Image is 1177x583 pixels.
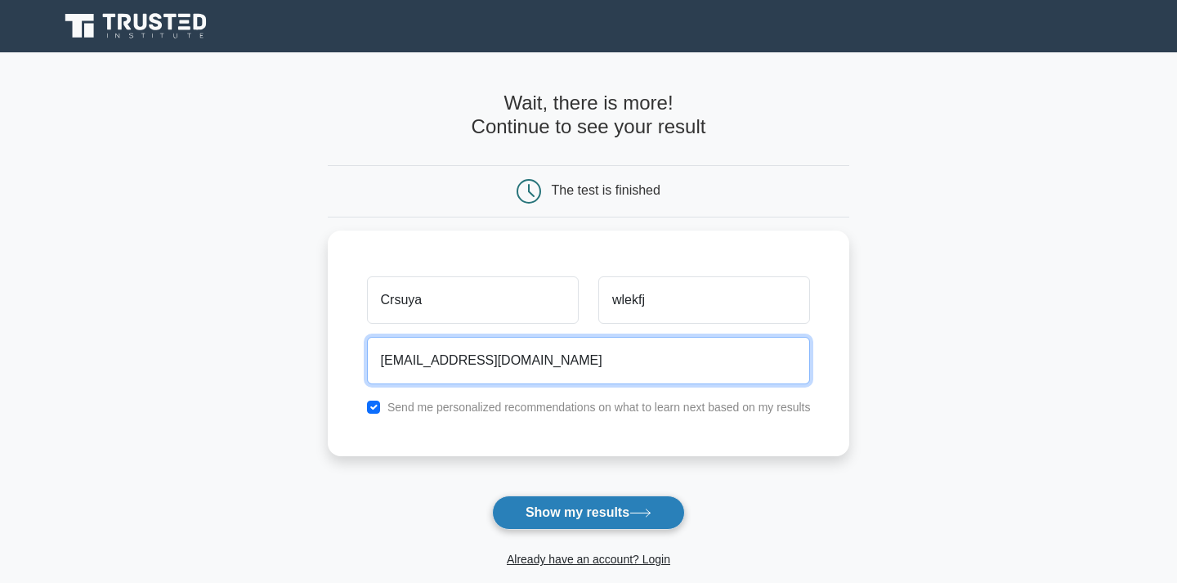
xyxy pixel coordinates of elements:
[598,276,810,324] input: Last name
[387,401,811,414] label: Send me personalized recommendations on what to learn next based on my results
[328,92,850,139] h4: Wait, there is more! Continue to see your result
[552,183,660,197] div: The test is finished
[367,337,811,384] input: Email
[507,553,670,566] a: Already have an account? Login
[492,496,685,530] button: Show my results
[367,276,579,324] input: First name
